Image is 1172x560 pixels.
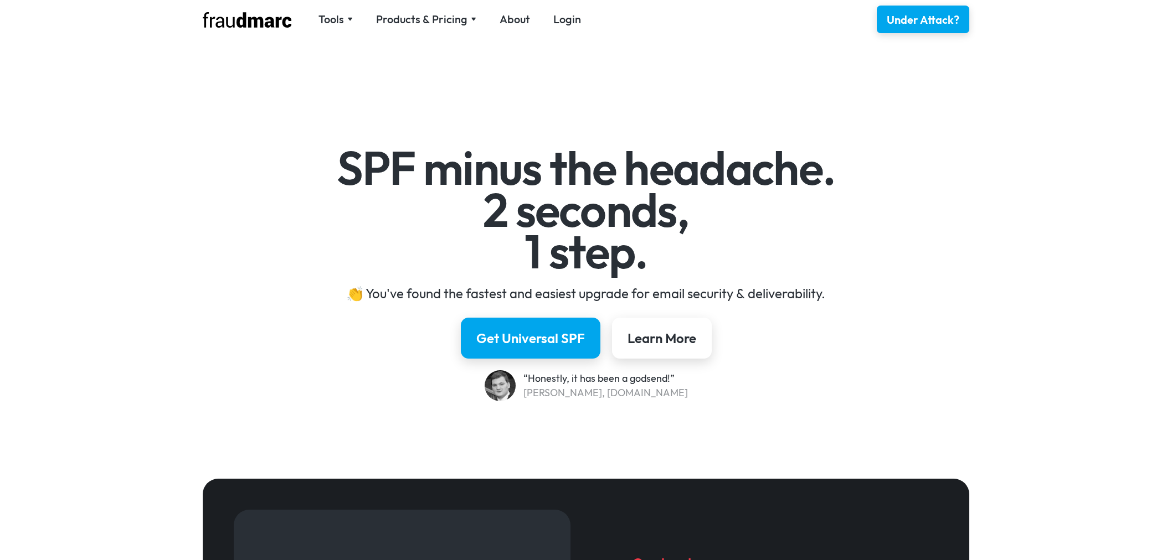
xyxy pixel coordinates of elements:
h1: SPF minus the headache. 2 seconds, 1 step. [265,147,908,273]
a: Login [553,12,581,27]
div: [PERSON_NAME], [DOMAIN_NAME] [523,386,688,400]
a: Get Universal SPF [461,318,600,359]
div: Products & Pricing [376,12,467,27]
div: Tools [318,12,353,27]
div: Under Attack? [887,12,959,28]
a: About [500,12,530,27]
div: 👏 You've found the fastest and easiest upgrade for email security & deliverability. [265,284,908,302]
a: Learn More [612,318,712,359]
div: Tools [318,12,344,27]
div: Get Universal SPF [476,329,585,347]
div: Products & Pricing [376,12,476,27]
div: Learn More [628,329,696,347]
div: “Honestly, it has been a godsend!” [523,371,688,386]
a: Under Attack? [877,6,969,33]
